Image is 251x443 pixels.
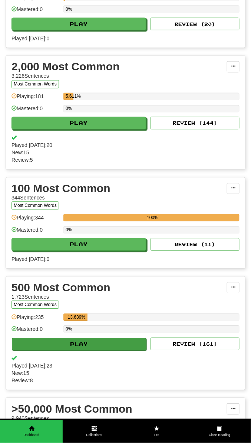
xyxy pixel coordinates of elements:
[11,326,60,338] div: Mastered: 0
[11,314,60,326] div: Playing: 235
[11,18,146,30] button: Play
[11,61,227,73] div: 2,000 Most Common
[66,214,240,222] div: 100%
[66,93,73,100] div: 5.611%
[66,314,87,321] div: 13.639%
[11,80,59,88] button: Most Common Words
[11,301,59,309] button: Most Common Words
[11,105,60,117] div: Mastered: 0
[11,202,59,210] button: Most Common Words
[11,214,60,226] div: Playing: 344
[11,93,60,105] div: Playing: 181
[151,18,240,30] button: Review (20)
[11,293,227,301] div: 1,723 Sentences
[11,6,60,18] div: Mastered: 0
[126,433,188,438] span: Pro
[12,338,146,351] button: Play
[11,157,240,164] span: Review: 5
[11,73,227,80] div: 3,226 Sentences
[11,149,240,157] span: New: 15
[11,404,227,415] div: >50,000 Most Common
[11,35,240,42] span: Played [DATE]: 0
[151,117,240,130] button: Review (144)
[11,183,227,194] div: 100 Most Common
[11,117,146,130] button: Play
[11,194,227,202] div: 344 Sentences
[11,282,227,293] div: 500 Most Common
[63,433,125,438] span: Collections
[11,238,146,251] button: Play
[11,362,240,370] span: Played [DATE]: 23
[11,415,227,422] div: 9,940 Sentences
[11,226,60,239] div: Mastered: 0
[151,238,240,251] button: Review (11)
[151,338,240,350] button: Review (161)
[11,256,240,263] span: Played [DATE]: 0
[11,377,240,385] span: Review: 8
[11,142,240,149] span: Played [DATE]: 20
[11,370,240,377] span: New: 15
[188,433,251,438] span: Cloze-Reading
